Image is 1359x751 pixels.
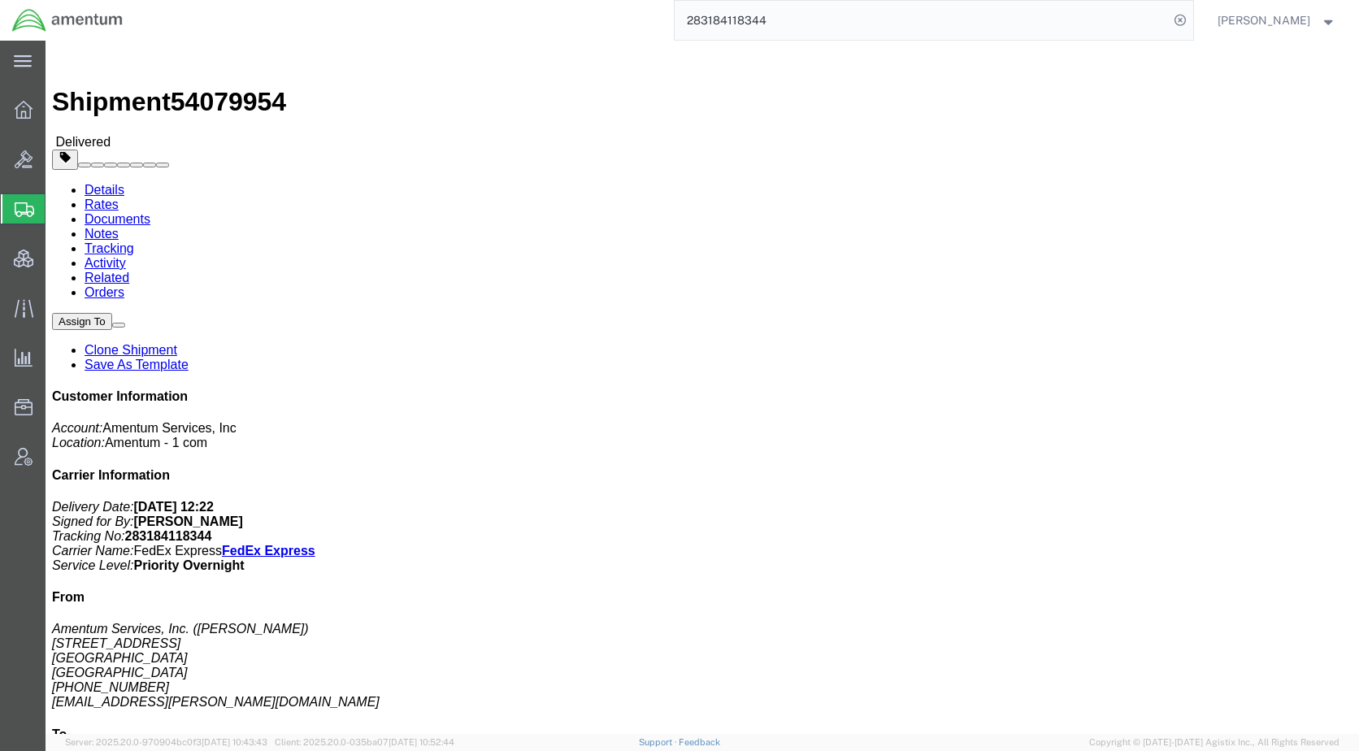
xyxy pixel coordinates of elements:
[1218,11,1310,29] span: Kent Gilman
[202,737,267,747] span: [DATE] 10:43:43
[675,1,1169,40] input: Search for shipment number, reference number
[1217,11,1337,30] button: [PERSON_NAME]
[11,8,124,33] img: logo
[389,737,454,747] span: [DATE] 10:52:44
[679,737,720,747] a: Feedback
[639,737,679,747] a: Support
[275,737,454,747] span: Client: 2025.20.0-035ba07
[1089,736,1339,749] span: Copyright © [DATE]-[DATE] Agistix Inc., All Rights Reserved
[65,737,267,747] span: Server: 2025.20.0-970904bc0f3
[46,41,1359,734] iframe: FS Legacy Container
